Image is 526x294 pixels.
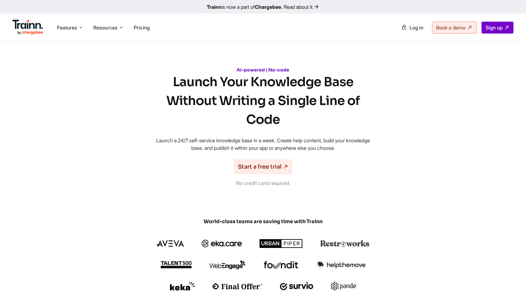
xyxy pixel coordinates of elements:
[134,24,150,31] a: Pricing
[236,179,290,187] p: No credit card required.
[410,24,423,31] span: Log in
[436,24,466,31] span: Book a demo
[160,261,192,269] img: talent500 logo
[157,240,184,247] img: aveva logo
[202,240,242,247] img: ekacare logo
[150,67,376,73] h6: AI-powered | No-code
[255,4,281,10] b: Chargebee
[57,24,77,31] span: Features
[93,24,117,31] span: Resources
[331,282,356,291] img: pando logo
[209,260,246,269] img: webengage logo
[13,20,43,35] img: Trainn Logo
[280,282,313,290] img: survio logo
[482,22,513,34] a: Sign up
[486,24,503,31] span: Sign up
[150,73,376,129] h1: Launch Your Knowledge Base Without Writing a Single Line of Code
[213,283,262,289] img: finaloffer logo
[234,159,292,174] a: Start a free trial
[495,264,526,294] iframe: Chat Widget
[263,261,298,269] img: foundit logo
[432,22,477,34] a: Book a demo
[320,240,369,247] img: restroworks logo
[113,218,413,225] span: World-class teams are saving time with Trainn
[207,4,222,10] b: Trainn
[170,282,195,291] img: keka logo
[150,137,376,152] p: Launch a 24/7 self-service knowledge base in a week. Create help content, build your knowledge ba...
[260,239,303,248] img: urbanpiper logo
[316,260,366,269] img: helpthemove logo
[398,22,427,33] a: Log in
